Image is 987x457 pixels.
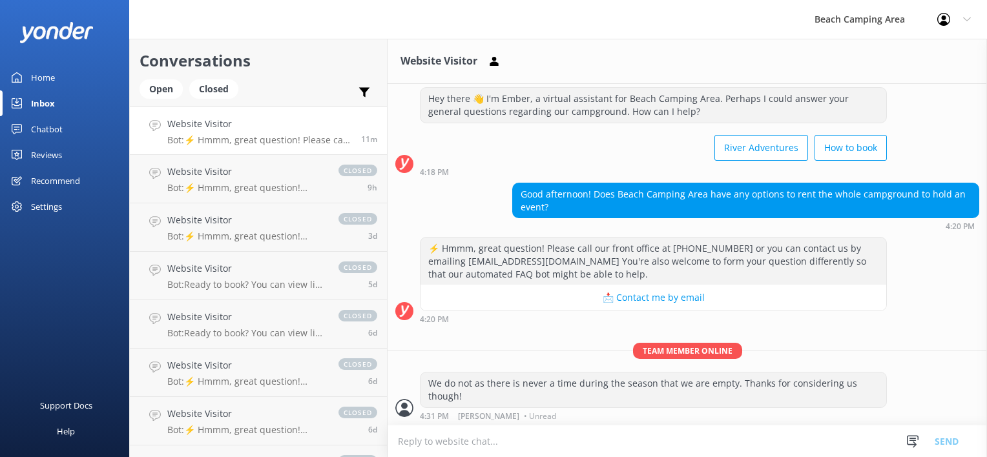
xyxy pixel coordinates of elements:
[167,261,326,276] h4: Website Visitor
[512,221,979,230] div: Sep 19 2025 03:20pm (UTC -05:00) America/Cancun
[130,107,387,155] a: Website VisitorBot:⚡ Hmmm, great question! Please call our front office at [PHONE_NUMBER] or you ...
[130,252,387,300] a: Website VisitorBot:Ready to book? You can view live availability and book your stay online at [UR...
[31,142,62,168] div: Reviews
[31,168,80,194] div: Recommend
[420,316,449,323] strong: 4:20 PM
[368,327,377,338] span: Sep 13 2025 02:04pm (UTC -05:00) America/Cancun
[130,203,387,252] a: Website VisitorBot:⚡ Hmmm, great question! Please call our front office at [PHONE_NUMBER] or you ...
[338,358,377,370] span: closed
[167,279,326,290] p: Bot: Ready to book? You can view live availability and book your stay online at [URL][DOMAIN_NAME].
[167,213,326,227] h4: Website Visitor
[189,79,238,99] div: Closed
[368,182,377,193] span: Sep 19 2025 06:05am (UTC -05:00) America/Cancun
[31,116,63,142] div: Chatbot
[167,182,326,194] p: Bot: ⚡ Hmmm, great question! Please call our front office at [PHONE_NUMBER] or you can contact us...
[524,412,556,420] span: • Unread
[167,117,351,131] h4: Website Visitor
[368,230,377,241] span: Sep 16 2025 09:29am (UTC -05:00) America/Cancun
[167,310,326,324] h4: Website Visitor
[338,213,377,225] span: closed
[368,279,377,290] span: Sep 14 2025 10:35am (UTC -05:00) America/Cancun
[167,424,326,436] p: Bot: ⚡ Hmmm, great question! Please call our front office at [PHONE_NUMBER] or you can contact us...
[167,230,326,242] p: Bot: ⚡ Hmmm, great question! Please call our front office at [PHONE_NUMBER] or you can contact us...
[31,90,55,116] div: Inbox
[338,407,377,418] span: closed
[140,48,377,73] h2: Conversations
[421,88,886,122] div: Hey there 👋 I'm Ember, a virtual assistant for Beach Camping Area. Perhaps I could answer your ge...
[420,167,887,176] div: Sep 19 2025 03:18pm (UTC -05:00) America/Cancun
[368,376,377,387] span: Sep 13 2025 01:04pm (UTC -05:00) America/Cancun
[338,310,377,321] span: closed
[338,261,377,273] span: closed
[400,53,477,70] h3: Website Visitor
[130,300,387,349] a: Website VisitorBot:Ready to book? You can view live availability and book your stay online at [UR...
[458,412,519,420] span: [PERSON_NAME]
[167,358,326,372] h4: Website Visitor
[420,412,449,420] strong: 4:31 PM
[167,327,326,339] p: Bot: Ready to book? You can view live availability and book your stay online at [URL][DOMAIN_NAME].
[130,349,387,397] a: Website VisitorBot:⚡ Hmmm, great question! Please call our front office at [PHONE_NUMBER] or you ...
[130,155,387,203] a: Website VisitorBot:⚡ Hmmm, great question! Please call our front office at [PHONE_NUMBER] or you ...
[421,285,886,310] button: 📩 Contact me by email
[361,134,377,145] span: Sep 19 2025 03:20pm (UTC -05:00) America/Cancun
[31,194,62,219] div: Settings
[40,392,92,418] div: Support Docs
[338,165,377,176] span: closed
[140,81,189,96] a: Open
[633,343,742,359] span: Team member online
[140,79,183,99] div: Open
[420,168,449,176] strong: 4:18 PM
[167,165,326,179] h4: Website Visitor
[946,223,975,230] strong: 4:20 PM
[31,65,55,90] div: Home
[130,397,387,445] a: Website VisitorBot:⚡ Hmmm, great question! Please call our front office at [PHONE_NUMBER] or you ...
[420,314,887,323] div: Sep 19 2025 03:20pm (UTC -05:00) America/Cancun
[421,372,886,407] div: We do not as there is never a time during the season that we are empty. Thanks for considering us...
[19,22,94,43] img: yonder-white-logo.png
[167,376,326,387] p: Bot: ⚡ Hmmm, great question! Please call our front office at [PHONE_NUMBER] or you can contact us...
[368,424,377,435] span: Sep 13 2025 07:38am (UTC -05:00) America/Cancun
[420,411,887,420] div: Sep 19 2025 03:31pm (UTC -05:00) America/Cancun
[513,183,979,218] div: Good afternoon! Does Beach Camping Area have any options to rent the whole campground to hold an ...
[421,238,886,285] div: ⚡ Hmmm, great question! Please call our front office at [PHONE_NUMBER] or you can contact us by e...
[57,418,75,444] div: Help
[167,134,351,146] p: Bot: ⚡ Hmmm, great question! Please call our front office at [PHONE_NUMBER] or you can contact us...
[815,135,887,161] button: How to book
[167,407,326,421] h4: Website Visitor
[714,135,808,161] button: River Adventures
[189,81,245,96] a: Closed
